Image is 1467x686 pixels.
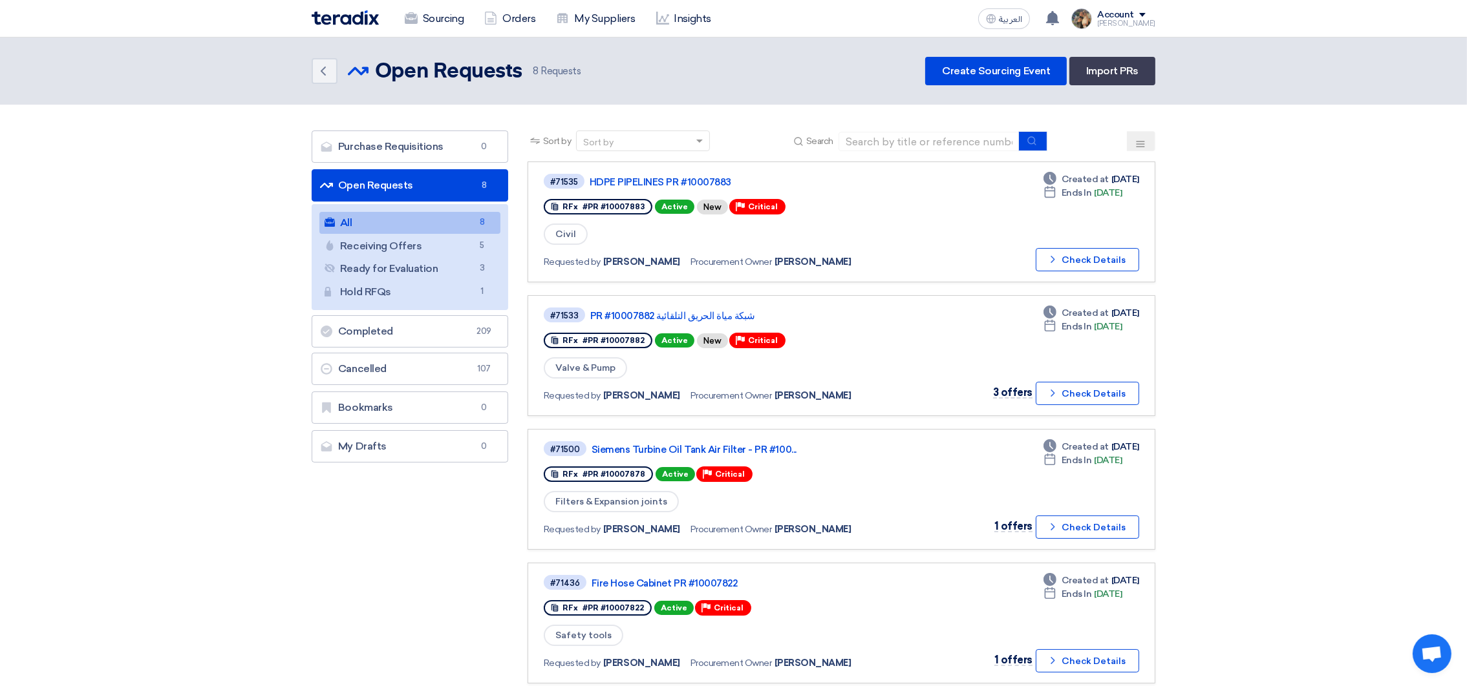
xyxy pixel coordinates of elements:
[312,169,508,202] a: Open Requests8
[562,470,578,479] span: RFx
[999,15,1022,24] span: العربية
[312,10,379,25] img: Teradix logo
[925,57,1067,85] a: Create Sourcing Event
[775,255,851,269] span: [PERSON_NAME]
[550,311,579,320] div: #71533
[654,601,694,615] span: Active
[375,59,522,85] h2: Open Requests
[1413,634,1451,673] div: Open chat
[583,603,644,612] span: #PR #10007822
[806,134,833,148] span: Search
[312,130,508,163] a: Purchase Requisitions0
[1062,587,1092,601] span: Ends In
[603,389,680,402] span: [PERSON_NAME]
[1036,382,1139,405] button: Check Details
[544,625,623,646] span: Safety tools
[1044,306,1139,320] div: [DATE]
[748,202,778,211] span: Critical
[543,134,572,148] span: Sort by
[394,5,474,33] a: Sourcing
[691,389,772,402] span: Procurement Owner
[592,444,915,455] a: Siemens Turbine Oil Tank Air Filter - PR #100...
[590,310,914,322] a: شبكة مياة الحريق التلقائية PR #10007882
[1044,453,1122,467] div: [DATE]
[590,176,913,188] a: HDPE PIPELINES PR #10007883
[312,315,508,348] a: Completed209
[656,467,695,481] span: Active
[1044,172,1139,186] div: [DATE]
[312,353,508,385] a: Cancelled107
[697,200,728,214] div: New
[1044,587,1122,601] div: [DATE]
[475,216,490,229] span: 8
[474,5,546,33] a: Orders
[655,333,694,348] span: Active
[994,654,1033,666] span: 1 offers
[544,523,601,536] span: Requested by
[477,179,492,192] span: 8
[1062,306,1109,320] span: Created at
[1044,440,1139,453] div: [DATE]
[1044,574,1139,587] div: [DATE]
[550,579,580,587] div: #71436
[562,336,578,345] span: RFx
[691,255,772,269] span: Procurement Owner
[978,8,1030,29] button: العربية
[544,357,627,379] span: Valve & Pump
[1069,57,1155,85] a: Import PRs
[1044,186,1122,200] div: [DATE]
[533,65,539,77] span: 8
[1036,515,1139,539] button: Check Details
[1044,320,1122,333] div: [DATE]
[475,285,490,298] span: 1
[1062,453,1092,467] span: Ends In
[775,523,851,536] span: [PERSON_NAME]
[697,333,728,348] div: New
[646,5,722,33] a: Insights
[1097,10,1134,21] div: Account
[714,603,744,612] span: Critical
[592,577,915,589] a: Fire Hose Cabinet PR #10007822
[544,223,588,245] span: Civil
[544,255,601,269] span: Requested by
[546,5,645,33] a: My Suppliers
[562,603,578,612] span: RFx
[477,140,492,153] span: 0
[475,239,490,253] span: 5
[1097,20,1155,27] div: [PERSON_NAME]
[475,262,490,275] span: 3
[1071,8,1092,29] img: file_1710751448746.jpg
[655,200,694,214] span: Active
[544,491,679,512] span: Filters & Expansion joints
[544,389,601,402] span: Requested by
[994,520,1033,532] span: 1 offers
[533,64,581,79] span: Requests
[319,281,500,303] a: Hold RFQs
[477,401,492,414] span: 0
[477,325,492,338] span: 209
[1062,440,1109,453] span: Created at
[839,132,1020,151] input: Search by title or reference number
[550,445,580,453] div: #71500
[312,430,508,463] a: My Drafts0
[603,255,680,269] span: [PERSON_NAME]
[319,258,500,280] a: Ready for Evaluation
[775,656,851,670] span: [PERSON_NAME]
[603,656,680,670] span: [PERSON_NAME]
[1036,248,1139,271] button: Check Details
[583,136,614,149] div: Sort by
[1062,172,1109,186] span: Created at
[603,523,680,536] span: [PERSON_NAME]
[319,212,500,234] a: All
[583,336,645,345] span: #PR #10007882
[583,470,645,479] span: #PR #10007878
[1036,649,1139,672] button: Check Details
[748,336,778,345] span: Critical
[715,470,745,479] span: Critical
[691,656,772,670] span: Procurement Owner
[691,523,772,536] span: Procurement Owner
[993,386,1033,399] span: 3 offers
[562,202,578,211] span: RFx
[1062,320,1092,333] span: Ends In
[319,235,500,257] a: Receiving Offers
